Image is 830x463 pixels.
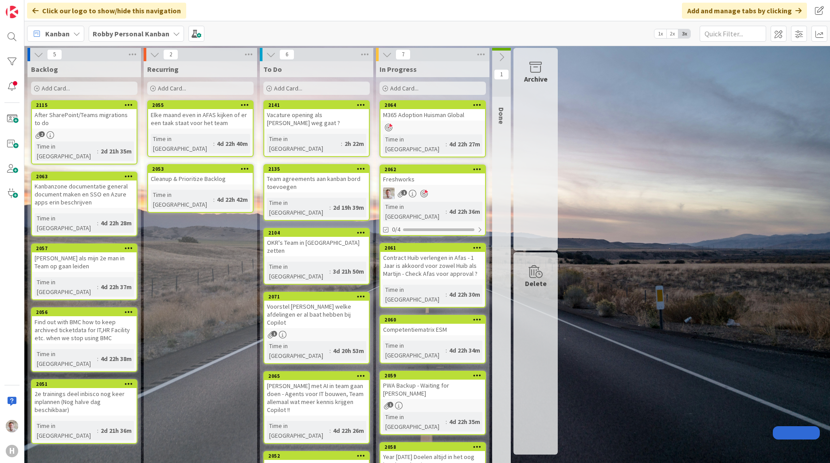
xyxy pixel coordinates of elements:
[98,426,134,436] div: 2d 21h 36m
[678,29,690,38] span: 3x
[329,203,331,212] span: :
[264,101,369,129] div: 2141Vacature opening als [PERSON_NAME] weg gaat ?
[264,301,369,328] div: Voorstel [PERSON_NAME] welke afdelingen er al baat hebben bij Copilot
[264,165,369,173] div: 2135
[446,207,447,216] span: :
[148,165,253,173] div: 2053
[380,244,485,252] div: 2061
[32,244,137,272] div: 2057[PERSON_NAME] als mijn 2e man in Team op gaan leiden
[42,84,70,92] span: Add Card...
[39,131,45,137] span: 2
[380,109,485,121] div: M365 Adoption Huisman Global
[380,324,485,335] div: Competentiematrix ESM
[268,230,369,236] div: 2104
[158,84,186,92] span: Add Card...
[447,345,482,355] div: 4d 22h 34m
[264,229,369,237] div: 2104
[32,308,137,344] div: 2056Find out with BMC how to keep archived ticketdata for IT,HR Facility etc. when we stop using BMC
[446,290,447,299] span: :
[47,49,62,60] span: 5
[32,109,137,129] div: After SharePoint/Teams migrations to do
[32,316,137,344] div: Find out with BMC how to keep archived ticketdata for IT,HR Facility etc. when we stop using BMC
[264,101,369,109] div: 2141
[380,443,485,451] div: 2058
[384,317,485,323] div: 2060
[524,74,548,84] div: Archive
[32,252,137,272] div: [PERSON_NAME] als mijn 2e man in Team op gaan leiden
[36,245,137,251] div: 2057
[268,453,369,459] div: 2052
[32,101,137,129] div: 2115After SharePoint/Teams migrations to do
[263,65,282,74] span: To Do
[36,381,137,387] div: 2051
[32,388,137,416] div: 2e trainings deel inbisco nog keer inplannen (Nog halve dag beschikbaar)
[380,244,485,279] div: 2061Contract Huib verlengen in Afas - 1 Jaar is akkoord voor zowel Huib als Martijn - Check Afas ...
[32,101,137,109] div: 2115
[97,282,98,292] span: :
[32,380,137,388] div: 2051
[380,316,485,335] div: 2060Competentiematrix ESM
[147,65,179,74] span: Recurring
[331,203,366,212] div: 2d 19h 39m
[268,294,369,300] div: 2071
[152,102,253,108] div: 2055
[380,372,485,399] div: 2059PWA Backup - Waiting for [PERSON_NAME]
[215,139,250,149] div: 4d 22h 40m
[97,354,98,364] span: :
[213,139,215,149] span: :
[700,26,766,42] input: Quick Filter...
[264,452,369,460] div: 2052
[35,141,97,161] div: Time in [GEOGRAPHIC_DATA]
[383,202,446,221] div: Time in [GEOGRAPHIC_DATA]
[395,49,411,60] span: 7
[264,229,369,256] div: 2104OKR's Team in [GEOGRAPHIC_DATA] zetten
[264,380,369,416] div: [PERSON_NAME] met AI in team gaan doen - Agents voor IT bouwen, Team allemaal wat meer kennis kri...
[497,107,506,124] span: Done
[329,267,331,276] span: :
[32,180,137,208] div: Kanbanzone documentatie general document maken en SSO en Azure apps erin beschrijven
[380,165,485,185] div: 2062Freshworks
[97,146,98,156] span: :
[35,213,97,233] div: Time in [GEOGRAPHIC_DATA]
[380,372,485,380] div: 2059
[267,134,341,153] div: Time in [GEOGRAPHIC_DATA]
[264,109,369,129] div: Vacature opening als [PERSON_NAME] weg gaat ?
[27,3,186,19] div: Click our logo to show/hide this navigation
[446,417,447,427] span: :
[494,69,509,80] span: 1
[383,412,446,432] div: Time in [GEOGRAPHIC_DATA]
[215,195,250,204] div: 4d 22h 42m
[264,372,369,416] div: 2065[PERSON_NAME] met AI in team gaan doen - Agents voor IT bouwen, Team allemaal wat meer kennis...
[98,146,134,156] div: 2d 21h 35m
[35,349,97,369] div: Time in [GEOGRAPHIC_DATA]
[447,417,482,427] div: 4d 22h 35m
[384,102,485,108] div: 2064
[331,426,366,436] div: 4d 22h 26m
[329,346,331,356] span: :
[279,49,294,60] span: 6
[45,28,70,39] span: Kanban
[32,308,137,316] div: 2056
[148,109,253,129] div: Elke maand even in AFAS kijken of er een taak staat voor het team
[383,188,395,199] img: Rd
[380,316,485,324] div: 2060
[264,237,369,256] div: OKR's Team in [GEOGRAPHIC_DATA] zetten
[6,6,18,18] img: Visit kanbanzone.com
[271,331,277,337] span: 1
[151,190,213,209] div: Time in [GEOGRAPHIC_DATA]
[163,49,178,60] span: 2
[264,293,369,301] div: 2071
[264,293,369,328] div: 2071Voorstel [PERSON_NAME] welke afdelingen er al baat hebben bij Copilot
[274,84,302,92] span: Add Card...
[32,173,137,208] div: 2063Kanbanzone documentatie general document maken en SSO en Azure apps erin beschrijven
[331,346,366,356] div: 4d 20h 53m
[148,101,253,129] div: 2055Elke maand even in AFAS kijken of er een taak staat voor het team
[213,195,215,204] span: :
[97,426,98,436] span: :
[390,84,419,92] span: Add Card...
[380,101,485,109] div: 2064
[36,309,137,315] div: 2056
[32,173,137,180] div: 2063
[525,278,547,289] div: Delete
[446,139,447,149] span: :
